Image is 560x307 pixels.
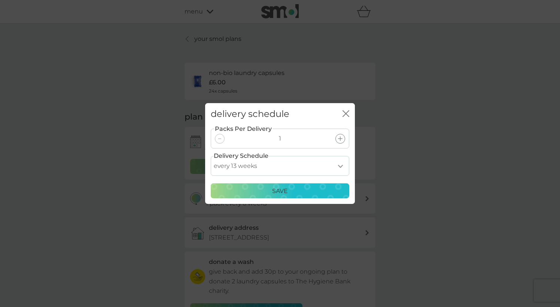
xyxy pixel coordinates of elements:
[214,151,268,161] label: Delivery Schedule
[211,109,289,120] h2: delivery schedule
[279,134,281,144] p: 1
[343,110,349,118] button: close
[214,124,273,134] label: Packs Per Delivery
[272,186,288,196] p: Save
[211,183,349,198] button: Save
